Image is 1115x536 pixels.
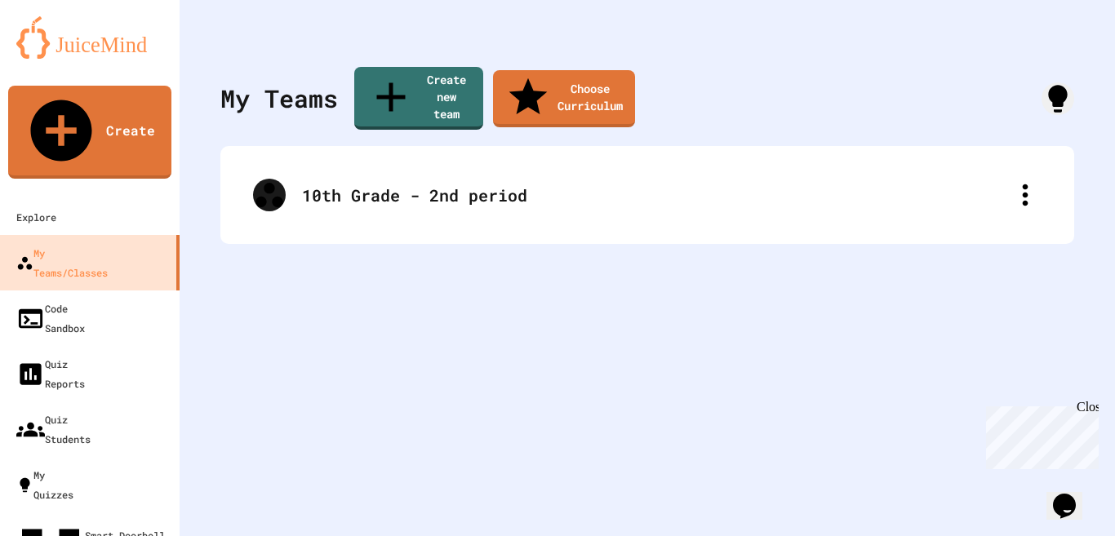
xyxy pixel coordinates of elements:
div: How it works [1042,82,1074,115]
div: Explore [16,207,56,227]
div: 10th Grade - 2nd period [302,183,1009,207]
div: Quiz Reports [16,354,85,393]
div: Quiz Students [16,410,91,449]
div: My Teams [220,80,338,117]
div: My Teams/Classes [16,243,108,282]
div: Code Sandbox [16,299,85,338]
iframe: chat widget [980,400,1099,469]
div: Chat with us now!Close [7,7,113,104]
div: My Quizzes [16,465,73,504]
iframe: chat widget [1046,471,1099,520]
a: Create [8,86,171,179]
a: Choose Curriculum [493,70,635,127]
a: Create new team [354,67,483,130]
img: logo-orange.svg [16,16,163,59]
